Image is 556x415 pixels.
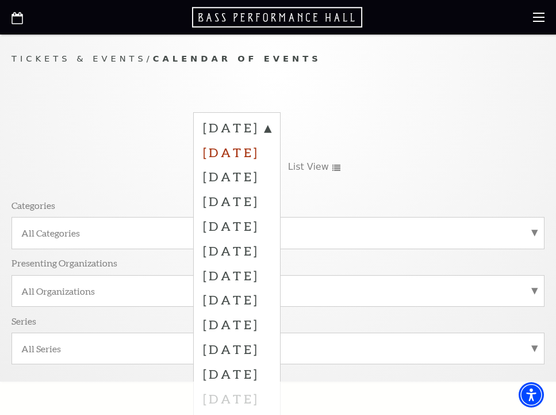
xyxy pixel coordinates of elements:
[203,312,271,337] label: [DATE]
[11,199,55,211] p: Categories
[11,315,36,327] p: Series
[11,257,117,269] p: Presenting Organizations
[203,189,271,214] label: [DATE]
[203,337,271,361] label: [DATE]
[153,54,321,63] span: Calendar of Events
[203,119,271,140] label: [DATE]
[203,287,271,312] label: [DATE]
[203,361,271,386] label: [DATE]
[11,52,545,66] p: /
[519,382,544,408] div: Accessibility Menu
[203,238,271,263] label: [DATE]
[11,9,23,26] a: Open this option
[21,227,535,239] label: All Categories
[203,263,271,288] label: [DATE]
[203,214,271,238] label: [DATE]
[21,342,535,355] label: All Series
[203,164,271,189] label: [DATE]
[203,140,271,165] label: [DATE]
[11,54,147,63] span: Tickets & Events
[192,6,365,29] a: Open this option
[21,285,535,297] label: All Organizations
[288,161,329,173] span: List View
